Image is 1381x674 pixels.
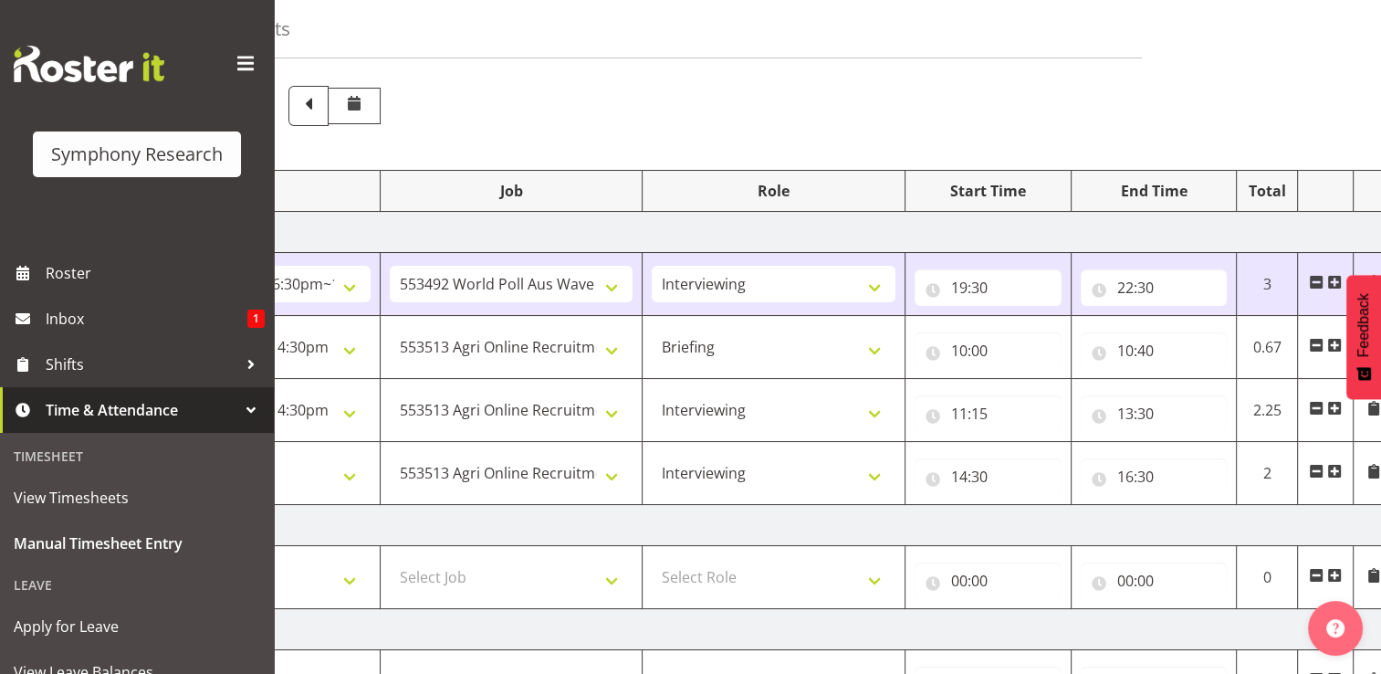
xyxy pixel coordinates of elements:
[5,604,269,649] a: Apply for Leave
[1237,546,1298,609] td: 0
[5,437,269,475] div: Timesheet
[1237,442,1298,505] td: 2
[14,530,260,557] span: Manual Timesheet Entry
[1081,332,1228,369] input: Click to select...
[46,351,237,378] span: Shifts
[390,180,633,202] div: Job
[14,46,164,82] img: Rosterit website logo
[46,259,265,287] span: Roster
[1081,395,1228,432] input: Click to select...
[14,613,260,640] span: Apply for Leave
[1081,180,1228,202] div: End Time
[1081,563,1228,599] input: Click to select...
[1326,619,1344,637] img: help-xxl-2.png
[1355,293,1372,357] span: Feedback
[1237,253,1298,316] td: 3
[652,180,895,202] div: Role
[915,269,1062,306] input: Click to select...
[915,332,1062,369] input: Click to select...
[1081,269,1228,306] input: Click to select...
[5,521,269,566] a: Manual Timesheet Entry
[46,396,237,424] span: Time & Attendance
[1246,180,1288,202] div: Total
[46,305,247,332] span: Inbox
[5,475,269,521] a: View Timesheets
[1237,379,1298,442] td: 2.25
[915,458,1062,495] input: Click to select...
[247,310,265,328] span: 1
[1081,458,1228,495] input: Click to select...
[1237,316,1298,379] td: 0.67
[5,566,269,604] div: Leave
[915,563,1062,599] input: Click to select...
[915,395,1062,432] input: Click to select...
[1346,275,1381,399] button: Feedback - Show survey
[915,180,1062,202] div: Start Time
[51,141,223,168] div: Symphony Research
[14,484,260,511] span: View Timesheets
